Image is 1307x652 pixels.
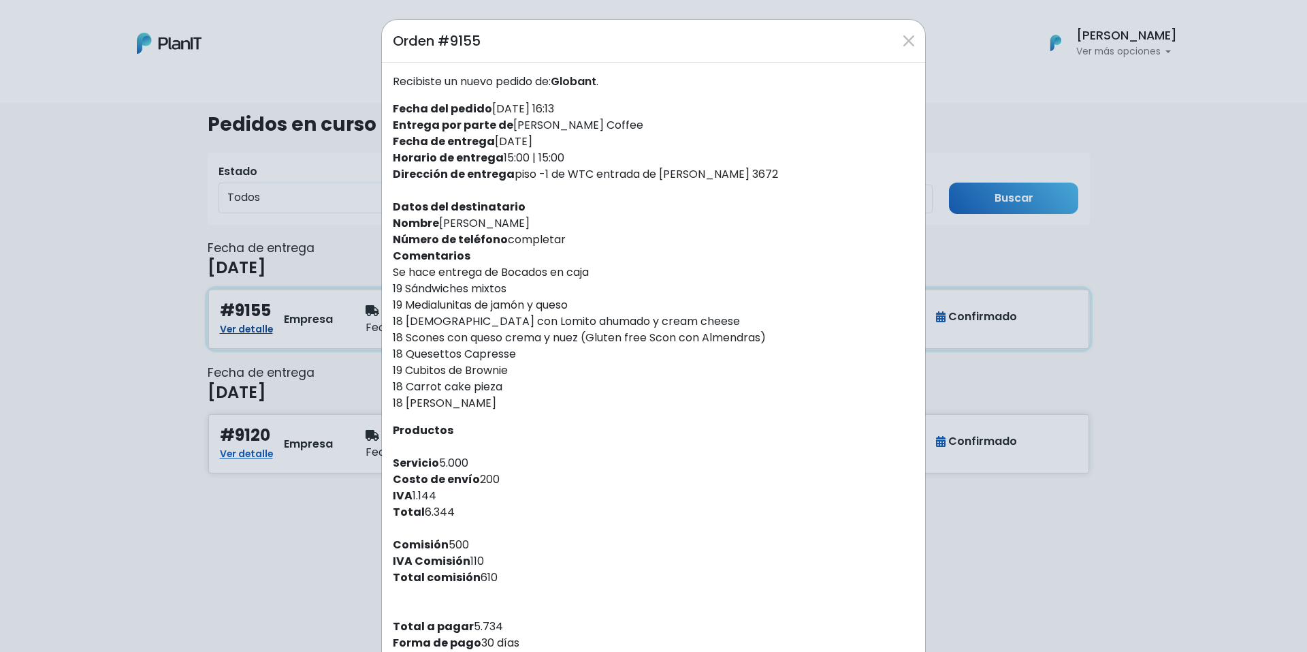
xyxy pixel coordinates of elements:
span: Globant [551,74,596,89]
strong: Entrega por parte de [393,117,513,133]
strong: Comisión [393,537,449,553]
strong: Total comisión [393,570,481,585]
strong: Fecha del pedido [393,101,492,117]
strong: Fecha de entrega [393,134,495,149]
strong: Número de teléfono [393,232,508,247]
strong: Comentarios [393,248,470,264]
label: [PERSON_NAME] Coffee [393,117,643,134]
p: Se hace entrega de Bocados en caja 19 Sándwiches mixtos 19 Medialunitas de jamón y queso 18 [DEMO... [393,264,914,412]
strong: IVA [393,488,413,503]
strong: Forma de pago [393,635,481,651]
h5: Orden #9155 [393,31,481,51]
strong: Total a pagar [393,619,474,634]
p: Recibiste un nuevo pedido de: . [393,74,914,90]
strong: Nombre [393,215,439,231]
div: ¿Necesitás ayuda? [70,13,196,40]
strong: Datos del destinatario [393,199,526,215]
strong: Dirección de entrega [393,166,515,182]
strong: Productos [393,422,453,438]
strong: Horario de entrega [393,150,504,166]
strong: Servicio [393,455,439,471]
strong: Costo de envío [393,471,480,487]
strong: IVA Comisión [393,553,470,569]
button: Close [898,30,920,52]
strong: Total [393,504,425,520]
